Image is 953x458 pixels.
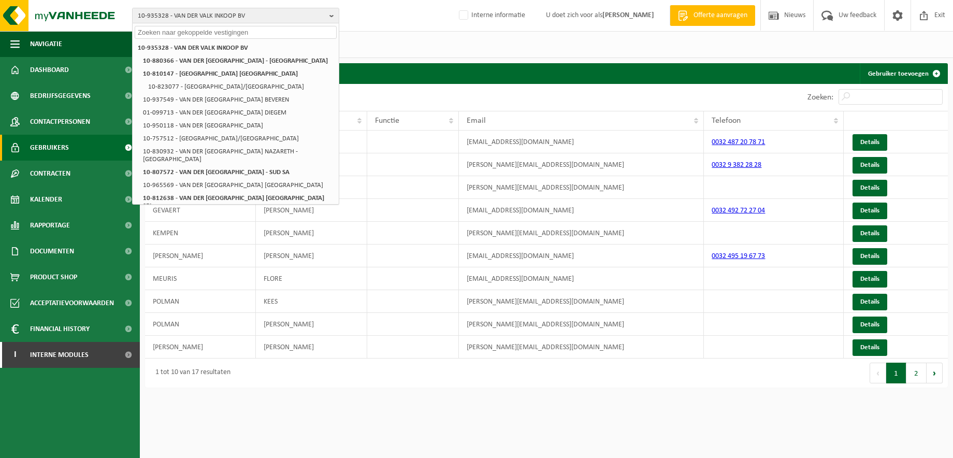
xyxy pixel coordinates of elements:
[30,212,70,238] span: Rapportage
[30,238,74,264] span: Documenten
[150,364,230,382] div: 1 tot 10 van 17 resultaten
[140,132,337,145] li: 10-757512 - [GEOGRAPHIC_DATA]/[GEOGRAPHIC_DATA]
[256,290,367,313] td: KEES
[906,363,927,383] button: 2
[30,83,91,109] span: Bedrijfsgegevens
[256,313,367,336] td: [PERSON_NAME]
[712,161,761,169] a: 0032 9 382 28 28
[712,138,765,146] a: 0032 487 20 78 71
[30,57,69,83] span: Dashboard
[853,339,887,356] a: Details
[138,45,248,51] strong: 10-935328 - VAN DER VALK INKOOP BV
[602,11,654,19] strong: [PERSON_NAME]
[853,317,887,333] a: Details
[256,199,367,222] td: [PERSON_NAME]
[138,8,325,24] span: 10-935328 - VAN DER VALK INKOOP BV
[853,157,887,174] a: Details
[10,342,20,368] span: I
[256,336,367,359] td: [PERSON_NAME]
[459,336,704,359] td: [PERSON_NAME][EMAIL_ADDRESS][DOMAIN_NAME]
[807,93,833,102] label: Zoeken:
[140,145,337,166] li: 10-830932 - VAN DER [GEOGRAPHIC_DATA] NAZARETH - [GEOGRAPHIC_DATA]
[143,169,290,176] strong: 10-807572 - VAN DER [GEOGRAPHIC_DATA] - SUD SA
[140,179,337,192] li: 10-965569 - VAN DER [GEOGRAPHIC_DATA] [GEOGRAPHIC_DATA]
[145,245,256,267] td: [PERSON_NAME]
[853,294,887,310] a: Details
[145,267,256,290] td: MEURIS
[853,248,887,265] a: Details
[145,336,256,359] td: [PERSON_NAME]
[853,180,887,196] a: Details
[30,342,89,368] span: Interne modules
[30,187,62,212] span: Kalender
[140,119,337,132] li: 10-950118 - VAN DER [GEOGRAPHIC_DATA]
[143,70,298,77] strong: 10-810147 - [GEOGRAPHIC_DATA] [GEOGRAPHIC_DATA]
[140,93,337,106] li: 10-937549 - VAN DER [GEOGRAPHIC_DATA] BEVEREN
[457,8,525,23] label: Interne informatie
[143,58,328,64] strong: 10-880366 - VAN DER [GEOGRAPHIC_DATA] - [GEOGRAPHIC_DATA]
[145,290,256,313] td: POLMAN
[860,63,947,84] a: Gebruiker toevoegen
[459,153,704,176] td: [PERSON_NAME][EMAIL_ADDRESS][DOMAIN_NAME]
[30,161,70,187] span: Contracten
[375,117,399,125] span: Functie
[853,134,887,151] a: Details
[30,316,90,342] span: Financial History
[712,117,741,125] span: Telefoon
[853,203,887,219] a: Details
[145,222,256,245] td: KEMPEN
[459,176,704,199] td: [PERSON_NAME][EMAIL_ADDRESS][DOMAIN_NAME]
[30,290,114,316] span: Acceptatievoorwaarden
[256,245,367,267] td: [PERSON_NAME]
[459,245,704,267] td: [EMAIL_ADDRESS][DOMAIN_NAME]
[853,271,887,288] a: Details
[459,290,704,313] td: [PERSON_NAME][EMAIL_ADDRESS][DOMAIN_NAME]
[132,8,339,23] button: 10-935328 - VAN DER VALK INKOOP BV
[459,131,704,153] td: [EMAIL_ADDRESS][DOMAIN_NAME]
[467,117,486,125] span: Email
[853,225,887,242] a: Details
[143,195,324,209] strong: 10-812638 - VAN DER [GEOGRAPHIC_DATA] [GEOGRAPHIC_DATA] SRL
[30,264,77,290] span: Product Shop
[140,106,337,119] li: 01-099713 - VAN DER [GEOGRAPHIC_DATA] DIEGEM
[670,5,755,26] a: Offerte aanvragen
[145,199,256,222] td: GEVAERT
[30,109,90,135] span: Contactpersonen
[256,267,367,290] td: FLORE
[135,26,337,39] input: Zoeken naar gekoppelde vestigingen
[30,135,69,161] span: Gebruikers
[927,363,943,383] button: Next
[30,31,62,57] span: Navigatie
[459,199,704,222] td: [EMAIL_ADDRESS][DOMAIN_NAME]
[712,207,765,214] a: 0032 492 72 27 04
[459,222,704,245] td: [PERSON_NAME][EMAIL_ADDRESS][DOMAIN_NAME]
[459,267,704,290] td: [EMAIL_ADDRESS][DOMAIN_NAME]
[870,363,886,383] button: Previous
[459,313,704,336] td: [PERSON_NAME][EMAIL_ADDRESS][DOMAIN_NAME]
[145,313,256,336] td: POLMAN
[691,10,750,21] span: Offerte aanvragen
[145,80,337,93] li: 10-823077 - [GEOGRAPHIC_DATA]/[GEOGRAPHIC_DATA]
[256,222,367,245] td: [PERSON_NAME]
[886,363,906,383] button: 1
[712,252,765,260] a: 0032 495 19 67 73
